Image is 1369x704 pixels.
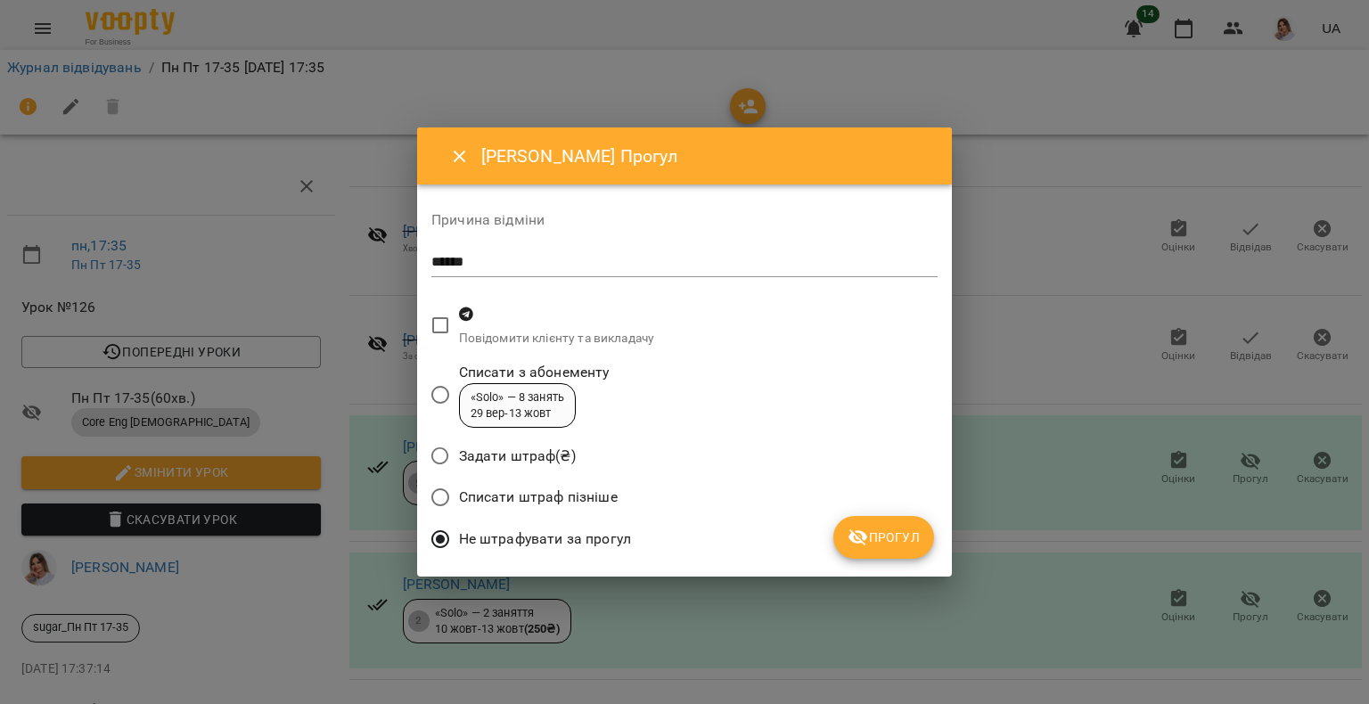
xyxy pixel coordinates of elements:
[848,527,920,548] span: Прогул
[459,446,576,467] span: Задати штраф(₴)
[481,143,930,170] h6: [PERSON_NAME] Прогул
[833,516,934,559] button: Прогул
[431,213,938,227] label: Причина відміни
[459,330,655,348] p: Повідомити клієнту та викладачу
[459,362,610,383] span: Списати з абонементу
[459,487,618,508] span: Списати штраф пізніше
[459,528,631,550] span: Не штрафувати за прогул
[471,389,565,422] div: «Solo» — 8 занять 29 вер - 13 жовт
[439,135,481,178] button: Close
